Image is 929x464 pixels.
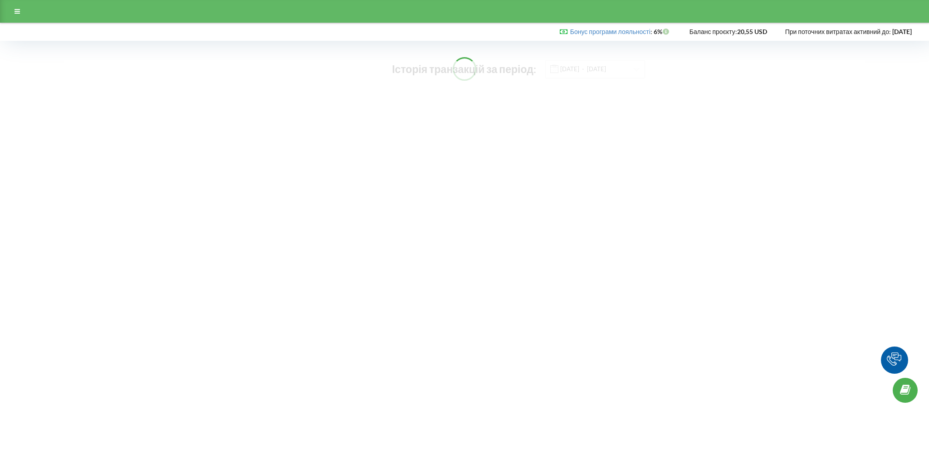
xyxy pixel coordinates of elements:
strong: [DATE] [892,28,912,35]
span: Баланс проєкту: [689,28,737,35]
a: Бонус програми лояльності [570,28,650,35]
strong: 6% [654,28,671,35]
span: При поточних витратах активний до: [785,28,891,35]
strong: 20,55 USD [737,28,767,35]
span: : [570,28,652,35]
